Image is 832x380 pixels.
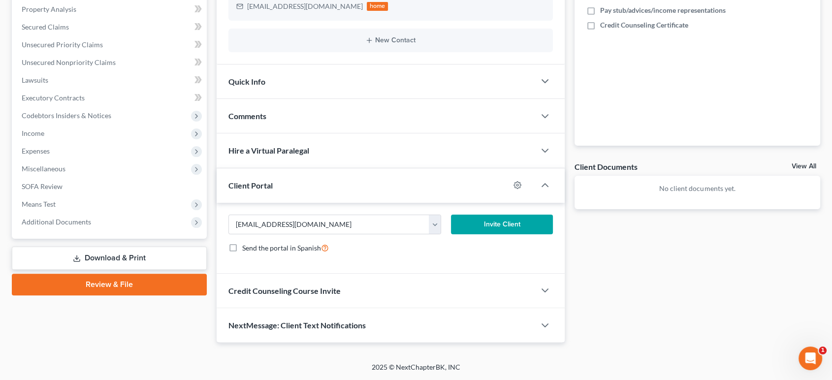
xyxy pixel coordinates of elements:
span: Lawsuits [22,76,48,84]
span: Executory Contracts [22,94,85,102]
span: 1 [819,347,827,354]
span: SOFA Review [22,182,63,190]
a: Review & File [12,274,207,295]
span: Hire a Virtual Paralegal [228,146,309,155]
a: Unsecured Nonpriority Claims [14,54,207,71]
span: Income [22,129,44,137]
div: 2025 © NextChapterBK, INC [135,362,697,380]
span: Quick Info [228,77,265,86]
a: SOFA Review [14,178,207,195]
button: New Contact [236,36,545,44]
a: Download & Print [12,247,207,270]
span: Credit Counseling Course Invite [228,286,341,295]
span: Secured Claims [22,23,69,31]
div: [EMAIL_ADDRESS][DOMAIN_NAME] [247,1,363,11]
input: Enter email [229,215,429,234]
span: Send the portal in Spanish [242,244,321,252]
a: Unsecured Priority Claims [14,36,207,54]
a: Property Analysis [14,0,207,18]
span: Comments [228,111,266,121]
a: Lawsuits [14,71,207,89]
span: Unsecured Nonpriority Claims [22,58,116,66]
span: Pay stub/advices/income representations [600,5,726,15]
span: NextMessage: Client Text Notifications [228,320,366,330]
iframe: Intercom live chat [799,347,822,370]
span: Property Analysis [22,5,76,13]
div: Client Documents [575,161,638,172]
span: Miscellaneous [22,164,65,173]
span: Credit Counseling Certificate [600,20,688,30]
span: Additional Documents [22,218,91,226]
a: Executory Contracts [14,89,207,107]
span: Means Test [22,200,56,208]
button: Invite Client [451,215,552,234]
span: Codebtors Insiders & Notices [22,111,111,120]
div: home [367,2,388,11]
p: No client documents yet. [582,184,812,193]
span: Unsecured Priority Claims [22,40,103,49]
a: Secured Claims [14,18,207,36]
span: Client Portal [228,181,273,190]
a: View All [792,163,816,170]
span: Expenses [22,147,50,155]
